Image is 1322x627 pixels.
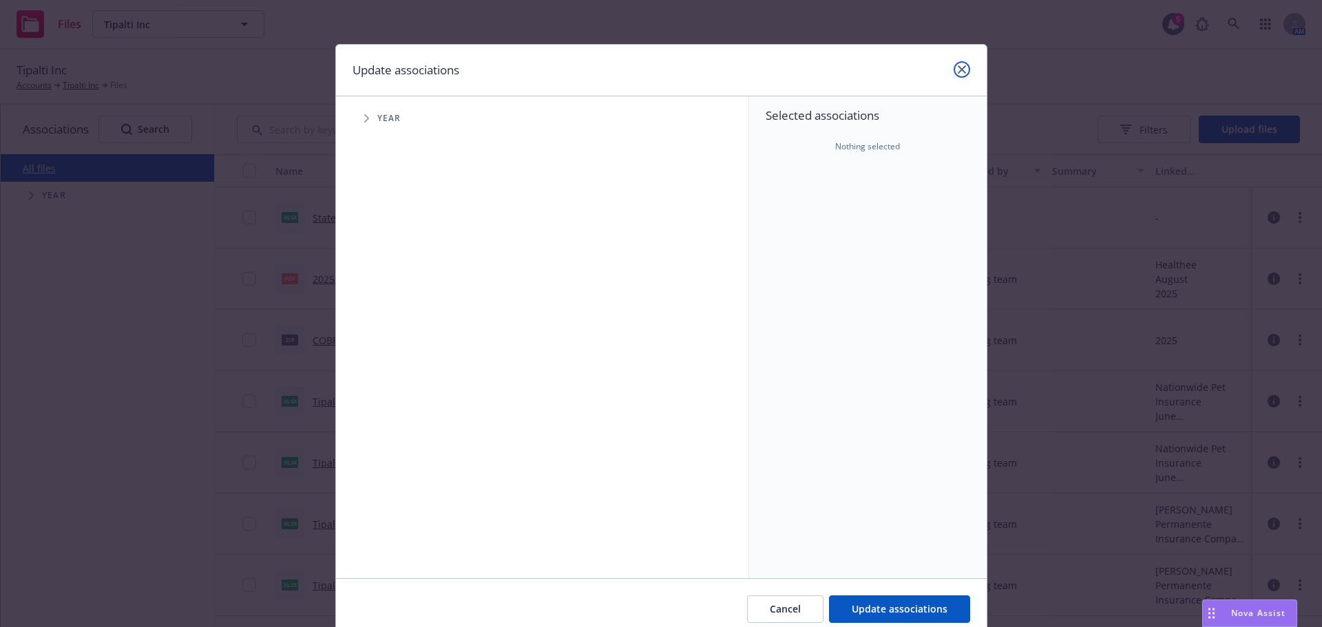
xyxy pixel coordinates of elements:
button: Nova Assist [1202,599,1297,627]
span: Update associations [852,602,947,615]
span: Selected associations [766,107,970,124]
button: Update associations [829,595,970,623]
span: Cancel [770,602,801,615]
button: Cancel [747,595,823,623]
div: Drag to move [1203,600,1220,626]
span: Nova Assist [1231,607,1286,619]
a: close [954,61,970,78]
span: Year [377,114,401,123]
h1: Update associations [353,61,459,79]
span: Nothing selected [835,140,900,153]
div: Tree Example [336,105,748,132]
